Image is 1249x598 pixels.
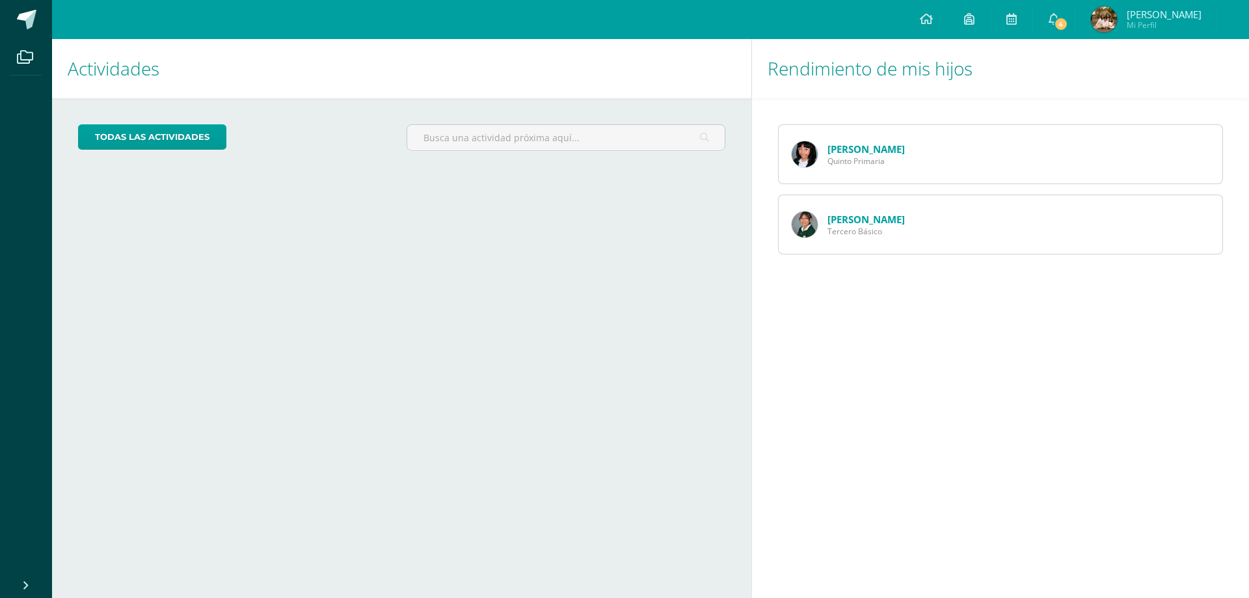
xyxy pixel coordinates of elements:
img: 46da0cc87a54e1128a03dc67454c572f.png [792,211,818,238]
span: Tercero Básico [827,226,905,237]
img: 5328e75cf3ea077a1d8a0aa72aac4843.png [1091,7,1117,33]
a: [PERSON_NAME] [827,213,905,226]
span: Quinto Primaria [827,156,905,167]
a: [PERSON_NAME] [827,143,905,156]
span: Mi Perfil [1127,20,1202,31]
span: [PERSON_NAME] [1127,8,1202,21]
span: 4 [1054,17,1068,31]
a: todas las Actividades [78,124,226,150]
h1: Actividades [68,39,736,98]
img: d5d4b2d45dc1244934a5cac73b2f77e2.png [792,141,818,167]
input: Busca una actividad próxima aquí... [407,125,724,150]
h1: Rendimiento de mis hijos [768,39,1233,98]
